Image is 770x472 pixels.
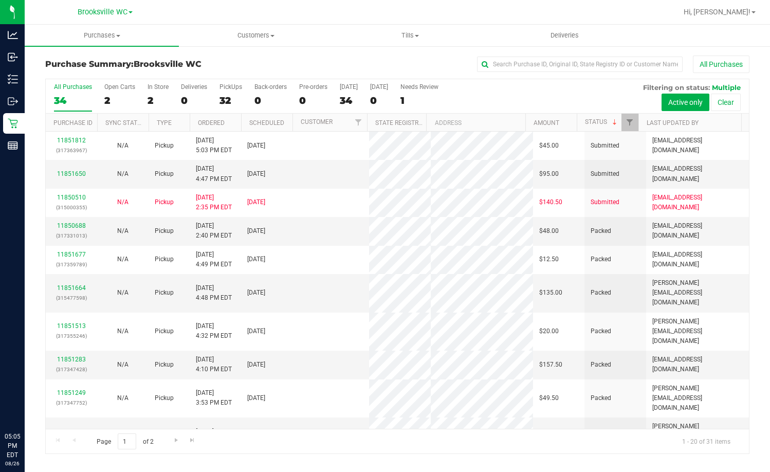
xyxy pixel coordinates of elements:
[196,164,232,184] span: [DATE] 4:47 PM EDT
[179,31,333,40] span: Customers
[254,83,287,90] div: Back-orders
[674,433,739,449] span: 1 - 20 of 31 items
[652,136,743,155] span: [EMAIL_ADDRESS][DOMAIN_NAME]
[247,169,265,179] span: [DATE]
[370,95,388,106] div: 0
[249,119,284,126] a: Scheduled
[652,193,743,212] span: [EMAIL_ADDRESS][DOMAIN_NAME]
[652,317,743,347] span: [PERSON_NAME][EMAIL_ADDRESS][DOMAIN_NAME]
[340,83,358,90] div: [DATE]
[370,83,388,90] div: [DATE]
[104,95,135,106] div: 2
[621,114,638,131] a: Filter
[57,222,86,229] a: 11850688
[196,355,232,374] span: [DATE] 4:10 PM EDT
[8,30,18,40] inline-svg: Analytics
[155,226,174,236] span: Pickup
[196,283,232,303] span: [DATE] 4:48 PM EDT
[247,226,265,236] span: [DATE]
[652,278,743,308] span: [PERSON_NAME][EMAIL_ADDRESS][DOMAIN_NAME]
[52,231,91,241] p: (317331013)
[54,95,92,106] div: 34
[117,170,129,177] span: Not Applicable
[247,197,265,207] span: [DATE]
[247,255,265,264] span: [DATE]
[539,141,559,151] span: $45.00
[117,328,129,335] span: Not Applicable
[117,141,129,151] button: N/A
[662,94,709,111] button: Active only
[196,250,232,269] span: [DATE] 4:49 PM EDT
[52,293,91,303] p: (315477598)
[53,119,93,126] a: Purchase ID
[148,95,169,106] div: 2
[185,433,200,447] a: Go to the last page
[117,142,129,149] span: Not Applicable
[254,95,287,106] div: 0
[643,83,710,92] span: Filtering on status:
[196,388,232,408] span: [DATE] 3:53 PM EDT
[247,326,265,336] span: [DATE]
[57,251,86,258] a: 11851677
[196,136,232,155] span: [DATE] 5:03 PM EDT
[117,288,129,298] button: N/A
[591,169,619,179] span: Submitted
[52,260,91,269] p: (317359789)
[117,198,129,206] span: Not Applicable
[52,331,91,341] p: (317355246)
[57,284,86,292] a: 11851664
[652,384,743,413] span: [PERSON_NAME][EMAIL_ADDRESS][DOMAIN_NAME]
[52,146,91,155] p: (317363967)
[196,221,232,241] span: [DATE] 2:40 PM EDT
[400,95,438,106] div: 1
[198,119,225,126] a: Ordered
[8,118,18,129] inline-svg: Retail
[539,326,559,336] span: $20.00
[104,83,135,90] div: Open Carts
[117,393,129,403] button: N/A
[247,141,265,151] span: [DATE]
[534,119,559,126] a: Amount
[57,428,86,435] a: 11851210
[78,8,127,16] span: Brooksville WC
[219,83,242,90] div: PickUps
[539,288,562,298] span: $135.00
[155,141,174,151] span: Pickup
[181,95,207,106] div: 0
[426,114,525,132] th: Address
[693,56,749,73] button: All Purchases
[219,95,242,106] div: 32
[155,326,174,336] span: Pickup
[712,83,741,92] span: Multiple
[52,203,91,212] p: (315000355)
[88,433,162,449] span: Page of 2
[155,393,174,403] span: Pickup
[155,288,174,298] span: Pickup
[117,226,129,236] button: N/A
[196,193,232,212] span: [DATE] 2:35 PM EDT
[181,83,207,90] div: Deliveries
[8,96,18,106] inline-svg: Outbound
[148,83,169,90] div: In Store
[247,360,265,370] span: [DATE]
[539,360,562,370] span: $157.50
[155,360,174,370] span: Pickup
[334,31,487,40] span: Tills
[652,221,743,241] span: [EMAIL_ADDRESS][DOMAIN_NAME]
[652,355,743,374] span: [EMAIL_ADDRESS][DOMAIN_NAME]
[52,398,91,408] p: (317347752)
[157,119,172,126] a: Type
[57,137,86,144] a: 11851812
[652,422,743,451] span: [PERSON_NAME][EMAIL_ADDRESS][DOMAIN_NAME]
[487,25,641,46] a: Deliveries
[539,226,559,236] span: $48.00
[652,250,743,269] span: [EMAIL_ADDRESS][DOMAIN_NAME]
[57,389,86,396] a: 11851249
[539,255,559,264] span: $12.50
[105,119,145,126] a: Sync Status
[57,322,86,330] a: 11851513
[591,141,619,151] span: Submitted
[8,74,18,84] inline-svg: Inventory
[117,256,129,263] span: Not Applicable
[10,390,41,421] iframe: Resource center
